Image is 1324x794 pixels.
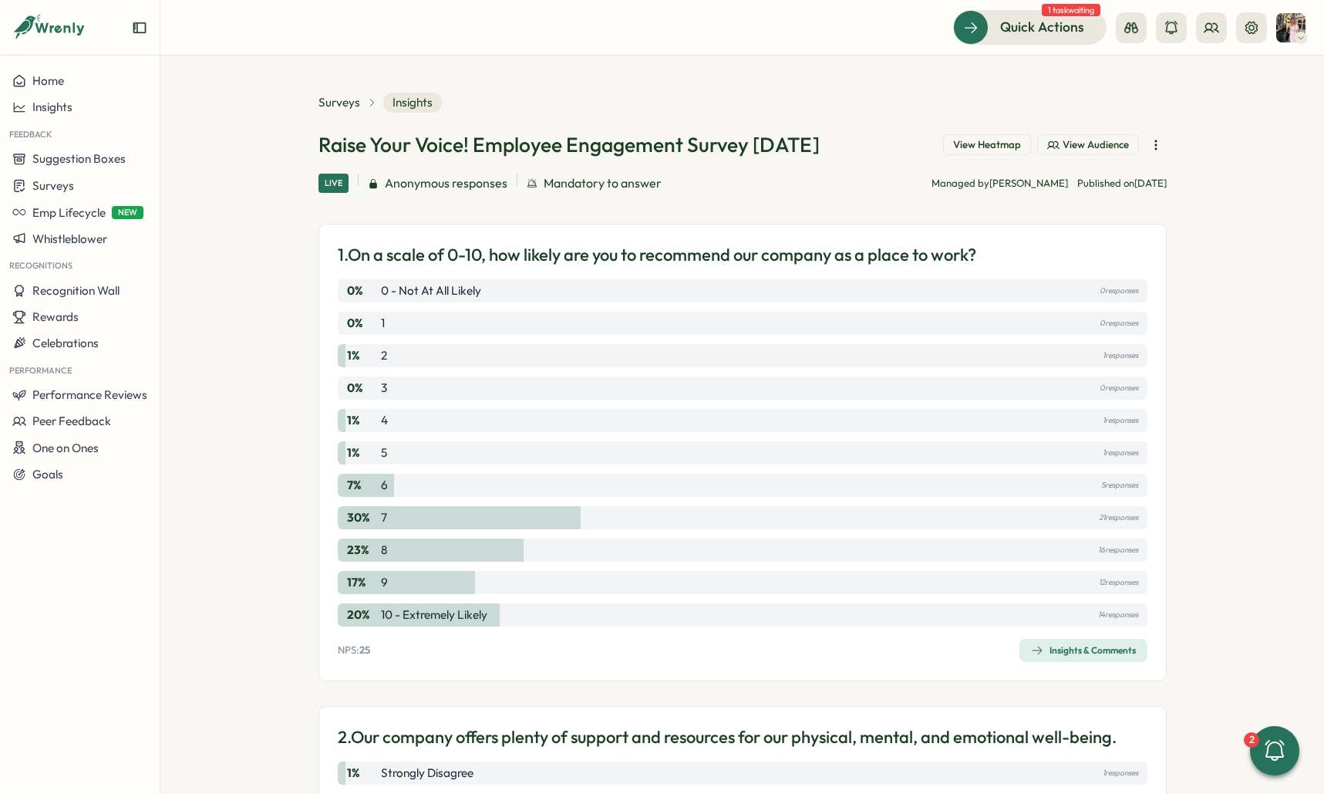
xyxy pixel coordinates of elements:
[1019,639,1147,662] button: Insights & Comments
[347,765,378,782] p: 1 %
[989,177,1068,189] span: [PERSON_NAME]
[1100,315,1138,332] p: 0 responses
[1099,509,1138,526] p: 21 responses
[32,387,147,402] span: Performance Reviews
[381,574,388,591] p: 9
[347,282,378,299] p: 0 %
[112,206,143,219] span: NEW
[381,542,387,559] p: 8
[32,309,79,324] span: Rewards
[1100,282,1138,299] p: 0 responses
[953,138,1021,152] span: View Heatmap
[318,94,360,111] a: Surveys
[1276,13,1305,42] img: Hannah Saunders
[347,315,378,332] p: 0 %
[347,606,378,623] p: 20 %
[1103,347,1138,364] p: 1 responses
[32,336,99,350] span: Celebrations
[385,174,507,193] span: Anonymous responses
[1098,606,1138,623] p: 14 responses
[381,444,387,461] p: 5
[1037,134,1139,156] button: View Audience
[359,644,370,656] span: 25
[953,10,1107,44] button: Quick Actions
[347,542,378,559] p: 23 %
[381,315,385,332] p: 1
[132,20,147,35] button: Expand sidebar
[544,174,662,193] span: Mandatory to answer
[338,243,976,267] p: 1. On a scale of 0-10, how likely are you to recommend our company as a place to work?
[1244,732,1259,748] div: 2
[1063,138,1129,152] span: View Audience
[1042,4,1100,16] span: 1 task waiting
[1000,17,1084,37] span: Quick Actions
[32,151,126,166] span: Suggestion Boxes
[32,73,64,88] span: Home
[1099,574,1138,591] p: 12 responses
[347,347,378,364] p: 1 %
[381,477,388,494] p: 6
[943,134,1031,156] button: View Heatmap
[318,131,820,158] h1: Raise Your Voice! Employee Engagement Survey [DATE]
[32,467,63,481] span: Goals
[1134,177,1167,189] span: [DATE]
[32,178,74,193] span: Surveys
[1098,542,1138,559] p: 16 responses
[32,283,120,298] span: Recognition Wall
[347,509,378,526] p: 30 %
[381,412,388,429] p: 4
[347,477,378,494] p: 7 %
[32,441,99,455] span: One on Ones
[32,231,107,246] span: Whistleblower
[32,205,106,220] span: Emp Lifecycle
[381,509,387,526] p: 7
[1250,726,1299,775] button: 2
[32,100,72,114] span: Insights
[381,765,473,782] p: Strongly Disagree
[318,174,349,193] div: Live
[1103,444,1138,461] p: 1 responses
[1103,765,1138,782] p: 1 responses
[347,412,378,429] p: 1 %
[381,606,487,623] p: 10 - Extremely likely
[347,574,378,591] p: 17 %
[1077,177,1167,191] p: Published on
[338,644,370,657] p: NPS:
[347,380,378,397] p: 0 %
[1100,380,1138,397] p: 0 responses
[347,444,378,461] p: 1 %
[1103,412,1138,429] p: 1 responses
[381,282,481,299] p: 0 - Not at all likely
[381,347,387,364] p: 2
[932,177,1068,191] p: Managed by
[1031,644,1136,657] div: Insights & Comments
[338,725,1117,749] p: 2. Our company offers plenty of support and resources for our physical, mental, and emotional wel...
[383,93,442,113] span: Insights
[1101,477,1138,494] p: 5 responses
[32,414,111,428] span: Peer Feedback
[381,380,387,397] p: 3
